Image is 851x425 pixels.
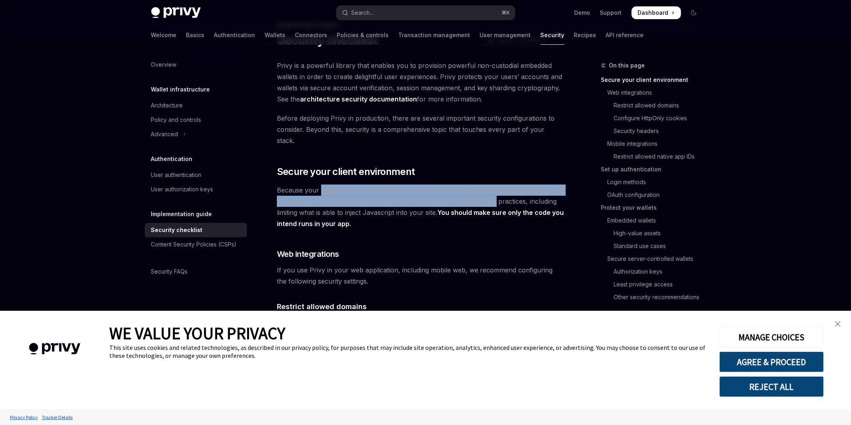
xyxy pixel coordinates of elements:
a: Architecture [145,98,247,113]
div: User authorization keys [151,185,213,194]
a: Configure HttpOnly cookies [601,112,707,125]
span: ⌘ K [502,10,510,16]
a: High-value assets [601,227,707,240]
div: Advanced [151,129,178,139]
a: API reference [606,26,644,45]
a: Support [600,9,622,17]
a: Privacy Policy [8,410,40,424]
div: This site uses cookies and related technologies, as described in our privacy policy, for purposes... [109,344,707,359]
a: Protect your wallets [601,201,707,214]
div: User authentication [151,170,202,180]
span: If you use Privy in your web application, including mobile web, we recommend configuring the foll... [277,264,565,287]
span: On this page [609,61,645,70]
a: Dashboard [632,6,681,19]
a: Embedded wallets [601,214,707,227]
a: Least privilege access [601,278,707,291]
a: Recipes [574,26,596,45]
a: Set up authentication [601,163,707,176]
a: Content Security Policies (CSPs) [145,237,247,252]
h5: Wallet infrastructure [151,85,210,94]
a: Restrict allowed domains [601,99,707,112]
button: Toggle dark mode [687,6,700,19]
a: Secure your client environment [601,73,707,86]
a: User management [480,26,531,45]
img: company logo [12,332,97,366]
a: Authorization keys [601,265,707,278]
a: Basics [186,26,205,45]
span: Before deploying Privy in production, there are several important security configurations to cons... [277,113,565,146]
a: Authentication [214,26,255,45]
a: Security headers [601,125,707,137]
span: Secure your client environment [277,165,415,178]
a: Other security recommendations [601,291,707,304]
span: Dashboard [638,9,669,17]
a: Welcome [151,26,177,45]
img: close banner [835,321,841,327]
a: Policy and controls [145,113,247,127]
span: Privy is a powerful library that enables you to provision powerful non-custodial embedded wallets... [277,60,565,105]
a: User authorization keys [145,182,247,197]
button: Toggle Advanced section [145,127,247,141]
div: Security FAQs [151,267,188,276]
div: Content Security Policies (CSPs) [151,240,237,249]
a: Wallets [265,26,286,45]
a: Policies & controls [337,26,389,45]
a: Demo [575,9,590,17]
a: architecture security documentation [300,95,417,103]
h5: Authentication [151,154,193,164]
div: Policy and controls [151,115,201,125]
a: Connectors [295,26,328,45]
div: Search... [351,8,374,18]
a: Transaction management [399,26,470,45]
button: MANAGE CHOICES [719,327,824,348]
div: Architecture [151,101,183,110]
a: Overview [145,58,247,72]
a: OAuth configuration [601,189,707,201]
h5: Implementation guide [151,209,212,219]
span: Restrict allowed domains [277,301,367,312]
a: Web integrations [601,86,707,99]
a: Security [541,26,565,45]
span: WE VALUE YOUR PRIVACY [109,323,285,344]
a: Tracker Details [40,410,75,424]
button: REJECT ALL [719,376,824,397]
a: Standard use cases [601,240,707,252]
button: Open search [336,6,515,20]
a: Mobile integrations [601,137,707,150]
a: Login methods [601,176,707,189]
button: AGREE & PROCEED [719,352,824,372]
a: Secure server-controlled wallets [601,252,707,265]
a: Restrict allowed native app IDs [601,150,707,163]
a: User authentication [145,168,247,182]
a: Security FAQs [145,264,247,279]
span: Web integrations [277,248,339,260]
a: Security checklist [145,223,247,237]
div: Overview [151,60,177,70]
img: dark logo [151,7,201,18]
a: close banner [830,316,846,332]
div: Security checklist [151,225,203,235]
span: Because your application client provides the context in which users access their accounts, it is ... [277,185,565,229]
